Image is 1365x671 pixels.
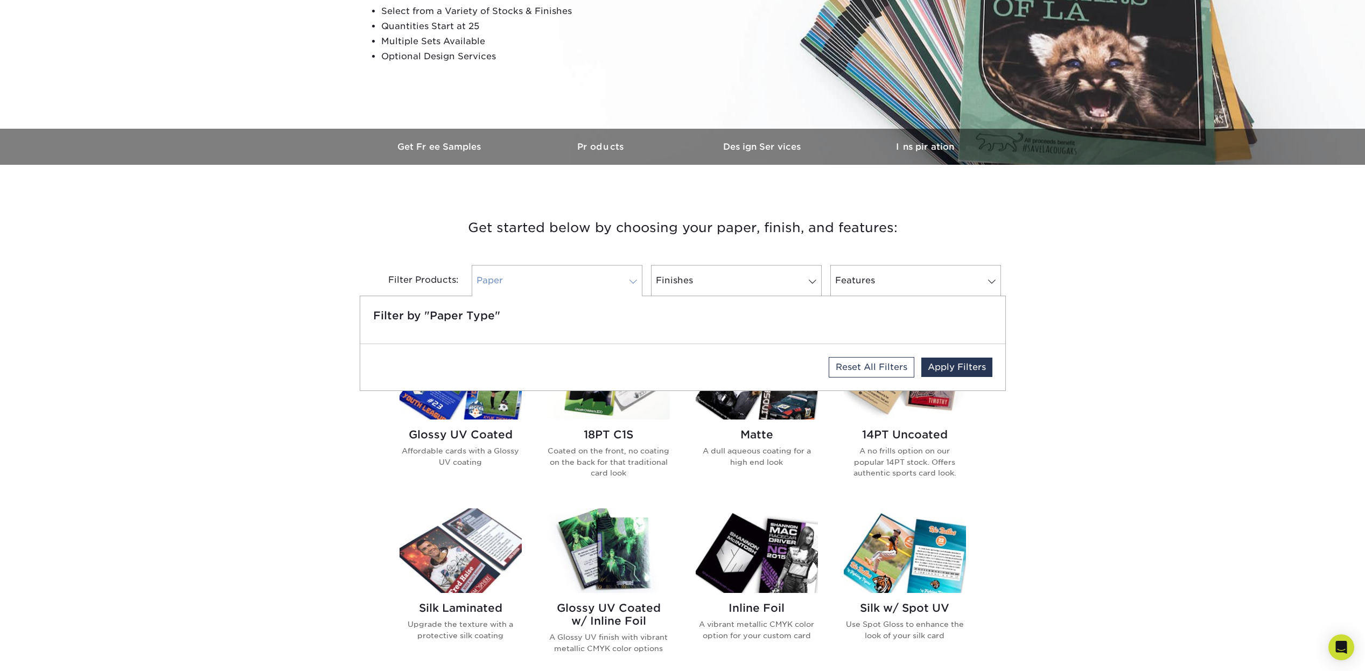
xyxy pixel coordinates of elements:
[368,204,998,252] h3: Get started below by choosing your paper, finish, and features:
[696,335,818,495] a: Matte Trading Cards Matte A dull aqueous coating for a high end look
[360,265,467,296] div: Filter Products:
[548,428,670,441] h2: 18PT C1S
[521,142,683,152] h3: Products
[373,309,992,322] h5: Filter by "Paper Type"
[844,142,1006,152] h3: Inspiration
[844,508,966,593] img: Silk w/ Spot UV Trading Cards
[830,265,1001,296] a: Features
[400,445,522,467] p: Affordable cards with a Glossy UV coating
[521,129,683,165] a: Products
[696,428,818,441] h2: Matte
[3,638,92,667] iframe: Google Customer Reviews
[381,19,642,34] li: Quantities Start at 25
[844,129,1006,165] a: Inspiration
[696,602,818,614] h2: Inline Foil
[829,357,914,378] a: Reset All Filters
[844,445,966,478] p: A no frills option on our popular 14PT stock. Offers authentic sports card look.
[696,619,818,641] p: A vibrant metallic CMYK color option for your custom card
[548,445,670,478] p: Coated on the front, no coating on the back for that traditional card look
[472,265,642,296] a: Paper
[381,34,642,49] li: Multiple Sets Available
[400,508,522,593] img: Silk Laminated Trading Cards
[696,508,818,593] img: Inline Foil Trading Cards
[1328,634,1354,660] div: Open Intercom Messenger
[400,508,522,671] a: Silk Laminated Trading Cards Silk Laminated Upgrade the texture with a protective silk coating
[548,508,670,593] img: Glossy UV Coated w/ Inline Foil Trading Cards
[400,428,522,441] h2: Glossy UV Coated
[921,358,992,377] a: Apply Filters
[400,335,522,495] a: Glossy UV Coated Trading Cards Glossy UV Coated Affordable cards with a Glossy UV coating
[381,4,642,19] li: Select from a Variety of Stocks & Finishes
[683,142,844,152] h3: Design Services
[651,265,822,296] a: Finishes
[400,602,522,614] h2: Silk Laminated
[683,129,844,165] a: Design Services
[696,445,818,467] p: A dull aqueous coating for a high end look
[696,508,818,671] a: Inline Foil Trading Cards Inline Foil A vibrant metallic CMYK color option for your custom card
[360,142,521,152] h3: Get Free Samples
[844,619,966,641] p: Use Spot Gloss to enhance the look of your silk card
[381,49,642,64] li: Optional Design Services
[400,619,522,641] p: Upgrade the texture with a protective silk coating
[844,508,966,671] a: Silk w/ Spot UV Trading Cards Silk w/ Spot UV Use Spot Gloss to enhance the look of your silk card
[548,632,670,654] p: A Glossy UV finish with vibrant metallic CMYK color options
[548,602,670,627] h2: Glossy UV Coated w/ Inline Foil
[844,335,966,495] a: 14PT Uncoated Trading Cards 14PT Uncoated A no frills option on our popular 14PT stock. Offers au...
[548,335,670,495] a: 18PT C1S Trading Cards 18PT C1S Coated on the front, no coating on the back for that traditional ...
[360,129,521,165] a: Get Free Samples
[844,602,966,614] h2: Silk w/ Spot UV
[844,428,966,441] h2: 14PT Uncoated
[548,508,670,671] a: Glossy UV Coated w/ Inline Foil Trading Cards Glossy UV Coated w/ Inline Foil A Glossy UV finish ...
